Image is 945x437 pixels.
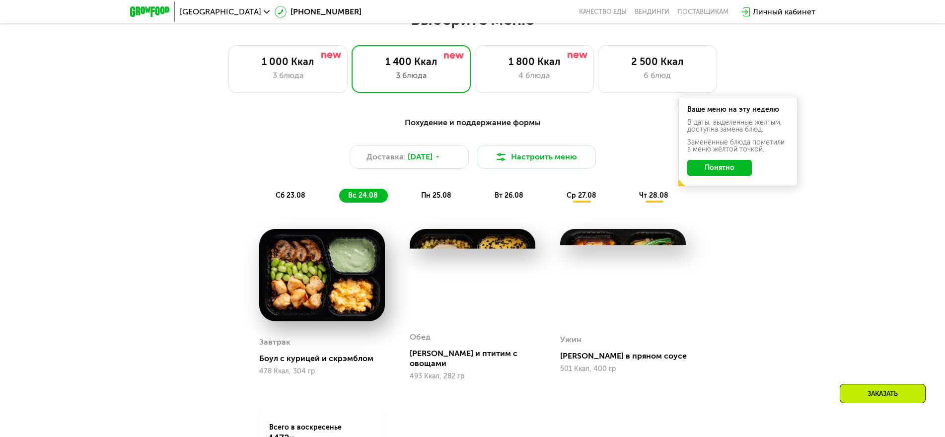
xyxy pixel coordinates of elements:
span: сб 23.08 [276,191,305,200]
div: Ваше меню на эту неделю [687,106,789,113]
div: 4 блюда [485,70,583,81]
span: ср 27.08 [567,191,596,200]
a: Качество еды [579,8,627,16]
span: вт 26.08 [495,191,523,200]
a: [PHONE_NUMBER] [275,6,362,18]
div: Заменённые блюда пометили в меню жёлтой точкой. [687,139,789,153]
div: Заказать [840,384,926,403]
span: вс 24.08 [348,191,378,200]
span: [GEOGRAPHIC_DATA] [180,8,261,16]
div: Боул с курицей и скрэмблом [259,354,393,364]
div: Личный кабинет [753,6,815,18]
div: 493 Ккал, 282 гр [410,372,535,380]
button: Понятно [687,160,752,176]
div: 1 800 Ккал [485,56,583,68]
div: 478 Ккал, 304 гр [259,367,385,375]
span: [DATE] [408,151,433,163]
a: Вендинги [635,8,669,16]
div: [PERSON_NAME] в пряном соусе [560,351,694,361]
div: Завтрак [259,335,291,350]
div: Обед [410,330,431,345]
span: пн 25.08 [421,191,451,200]
div: Похудение и поддержание формы [179,117,767,129]
div: поставщикам [677,8,728,16]
div: [PERSON_NAME] и птитим с овощами [410,349,543,368]
div: 2 500 Ккал [608,56,707,68]
div: 3 блюда [239,70,337,81]
div: 6 блюд [608,70,707,81]
div: 1 400 Ккал [362,56,460,68]
span: чт 28.08 [639,191,668,200]
div: Ужин [560,332,582,347]
div: 501 Ккал, 400 гр [560,365,686,373]
button: Настроить меню [477,145,596,169]
span: Доставка: [366,151,406,163]
div: 3 блюда [362,70,460,81]
div: В даты, выделенные желтым, доступна замена блюд. [687,119,789,133]
div: 1 000 Ккал [239,56,337,68]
